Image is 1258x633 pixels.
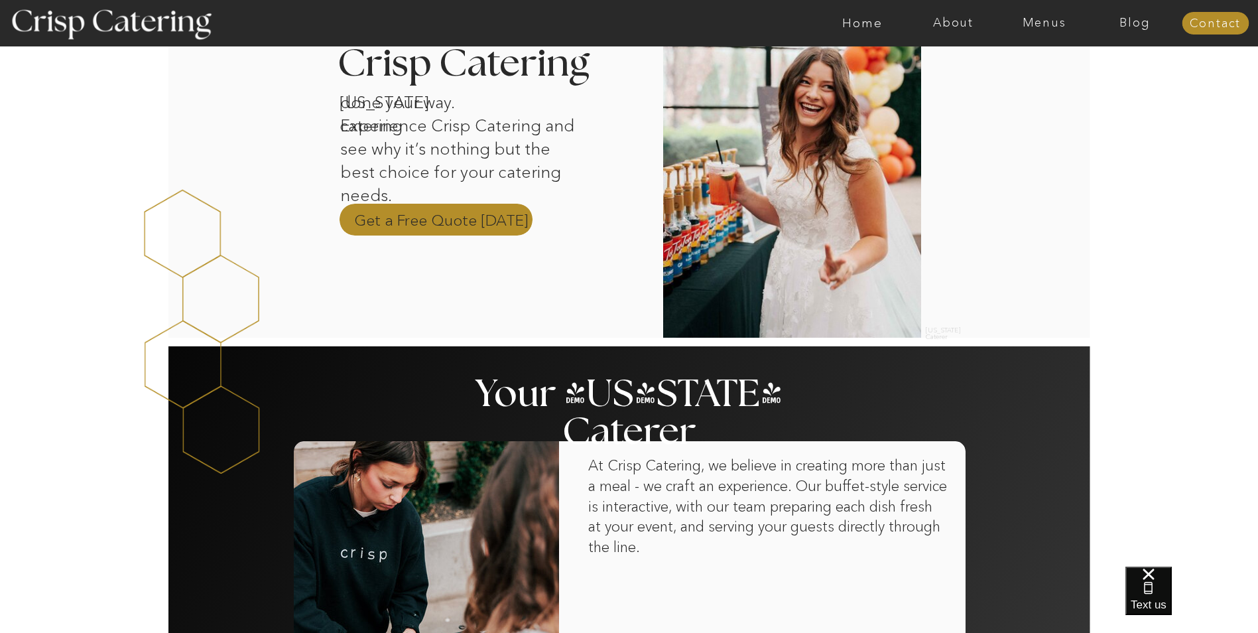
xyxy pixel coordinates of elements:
h1: [US_STATE] catering [340,91,477,108]
p: done your way. Experience Crisp Catering and see why it’s nothing but the best choice for your ca... [340,91,582,175]
iframe: podium webchat widget bubble [1125,567,1258,633]
a: Contact [1182,17,1249,31]
h3: Crisp Catering [338,45,623,84]
h2: Your [US_STATE] Caterer [473,376,786,401]
a: Home [817,17,908,30]
p: At Crisp Catering, we believe in creating more than just a meal - we craft an experience. Our buf... [588,456,948,583]
a: Menus [999,17,1090,30]
a: Get a Free Quote [DATE] [354,210,529,230]
a: Blog [1090,17,1180,30]
h2: [US_STATE] Caterer [926,327,967,334]
a: About [908,17,999,30]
